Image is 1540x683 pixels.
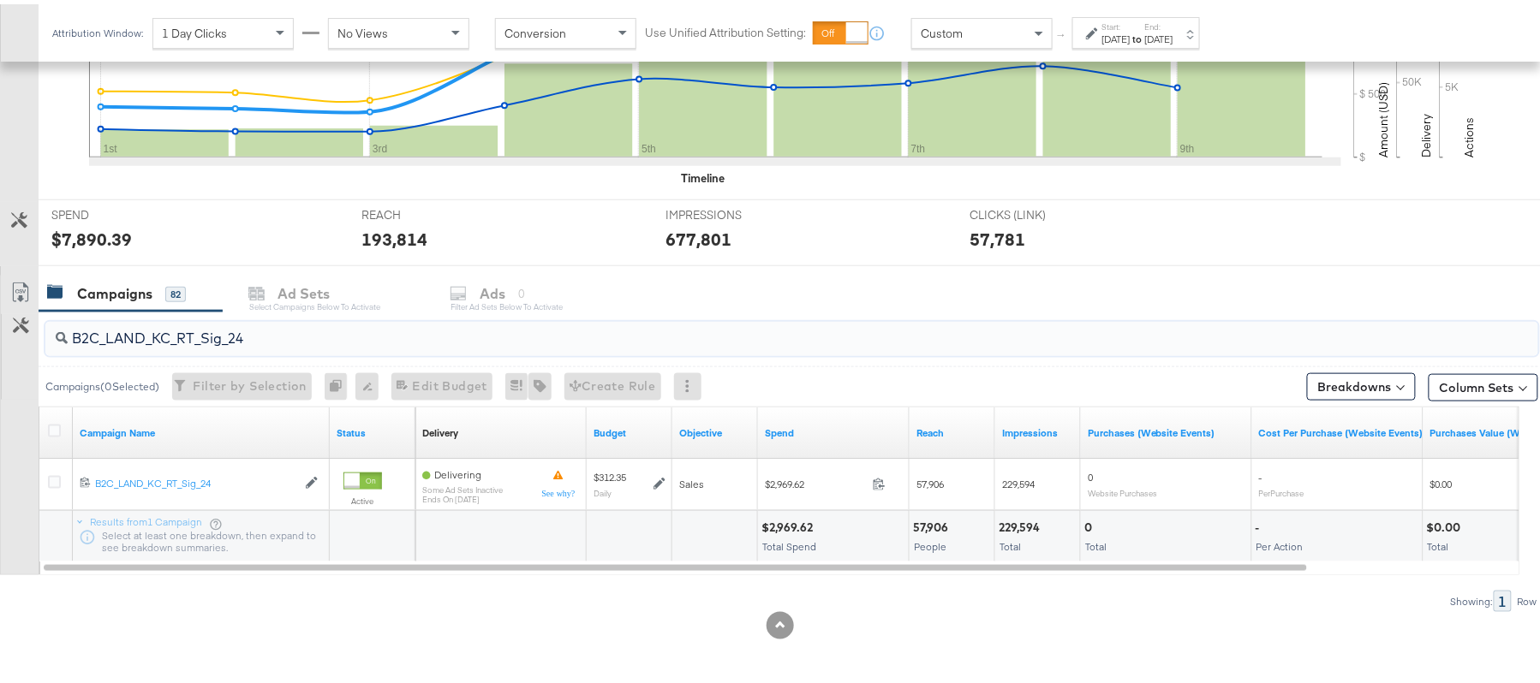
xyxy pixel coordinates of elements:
[594,422,666,436] a: The maximum amount you're willing to spend on your ads, on average each day or over the lifetime ...
[679,473,704,486] span: Sales
[594,484,612,494] sub: Daily
[1084,515,1097,532] div: 0
[1102,17,1131,28] label: Start:
[337,422,409,436] a: Shows the current state of your Ad Campaign.
[1427,515,1466,532] div: $0.00
[1256,536,1304,549] span: Per Action
[1259,466,1262,479] span: -
[337,21,388,37] span: No Views
[914,536,946,549] span: People
[434,464,481,477] span: Delivering
[362,223,428,247] div: 193,814
[68,311,1402,344] input: Search Campaigns by Name, ID or Objective
[1088,484,1157,494] sub: Website Purchases
[162,21,227,37] span: 1 Day Clicks
[51,23,144,35] div: Attribution Window:
[762,536,816,549] span: Total Spend
[1085,536,1107,549] span: Total
[921,21,963,37] span: Custom
[645,21,806,37] label: Use Unified Attribution Setting:
[422,422,458,436] a: Reflects the ability of your Ad Campaign to achieve delivery based on ad states, schedule and bud...
[51,203,180,219] span: SPEND
[1145,17,1173,28] label: End:
[1259,422,1424,436] a: The average cost for each purchase tracked by your Custom Audience pixel on your website after pe...
[1517,591,1538,603] div: Row
[916,473,944,486] span: 57,906
[765,422,903,436] a: The total amount spent to date.
[761,515,818,532] div: $2,969.62
[1462,113,1477,153] text: Actions
[970,223,1025,247] div: 57,781
[1054,29,1071,35] span: ↑
[325,369,355,396] div: 0
[1000,536,1021,549] span: Total
[77,280,152,300] div: Campaigns
[970,203,1098,219] span: CLICKS (LINK)
[1429,370,1538,397] button: Column Sets
[1131,28,1145,41] strong: to
[1307,369,1416,396] button: Breakdowns
[1256,515,1265,532] div: -
[1376,78,1392,153] text: Amount (USD)
[45,375,159,390] div: Campaigns ( 0 Selected)
[679,422,751,436] a: Your campaign's objective.
[666,203,794,219] span: IMPRESSIONS
[1145,28,1173,42] div: [DATE]
[1450,591,1494,603] div: Showing:
[362,203,491,219] span: REACH
[1102,28,1131,42] div: [DATE]
[422,422,458,436] div: Delivery
[343,491,382,502] label: Active
[999,515,1045,532] div: 229,594
[666,223,731,247] div: 677,801
[422,481,503,490] sub: Some Ad Sets Inactive
[1494,586,1512,608] div: 1
[1259,484,1304,494] sub: Per Purchase
[95,472,296,486] div: B2C_LAND_KC_RT_Sig_24
[681,166,725,182] div: Timeline
[1428,536,1449,549] span: Total
[913,515,953,532] div: 57,906
[1002,422,1074,436] a: The number of times your ad was served. On mobile apps an ad is counted as served the first time ...
[80,422,323,436] a: Your campaign name.
[1430,473,1453,486] span: $0.00
[1088,422,1245,436] a: The number of times a purchase was made tracked by your Custom Audience pixel on your website aft...
[1002,473,1035,486] span: 229,594
[1088,466,1093,479] span: 0
[1419,110,1435,153] text: Delivery
[765,473,866,486] span: $2,969.62
[165,282,186,298] div: 82
[95,472,296,487] a: B2C_LAND_KC_RT_Sig_24
[916,422,988,436] a: The number of people your ad was served to.
[504,21,566,37] span: Conversion
[51,223,132,247] div: $7,890.39
[422,490,503,500] sub: ends on [DATE]
[594,466,626,480] div: $312.35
